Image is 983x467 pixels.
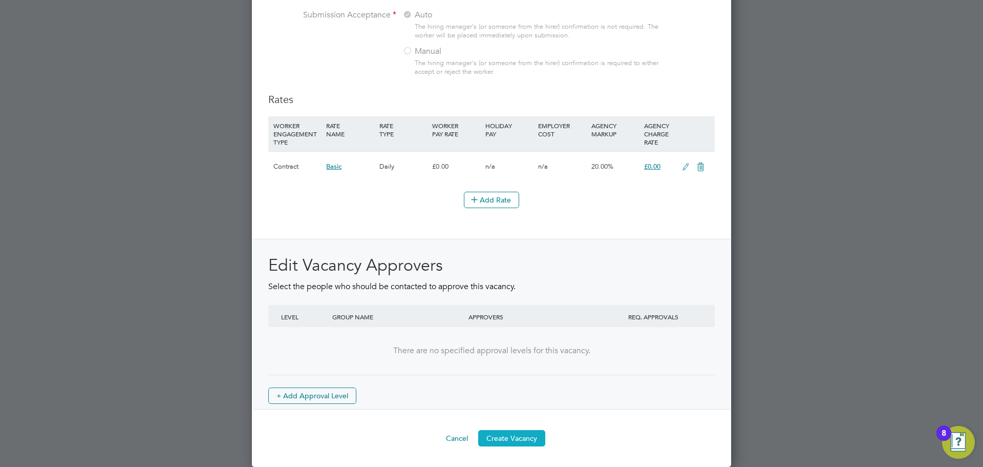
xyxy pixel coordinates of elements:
[415,59,664,76] div: The hiring manager's (or someone from the hirer) confirmation is required to either accept or rej...
[271,116,324,151] div: WORKER ENGAGEMENT TYPE
[536,116,588,143] div: EMPLOYER COST
[485,162,495,171] span: n/a
[642,116,677,151] div: AGENCY CHARGE RATE
[268,10,396,21] label: Submission Acceptance
[591,162,613,171] span: 20.00%
[430,116,482,143] div: WORKER PAY RATE
[326,162,341,171] span: Basic
[271,152,324,181] div: Contract
[644,162,660,171] span: £0.00
[402,10,530,21] label: Auto
[268,281,516,292] span: Select the people who should be contacted to approve this vacancy.
[324,116,376,143] div: RATE NAME
[466,305,602,329] div: APPROVERS
[415,23,664,40] div: The hiring manager's (or someone from the hirer) confirmation is not required. The worker will be...
[377,152,430,181] div: Daily
[438,430,476,446] button: Cancel
[589,116,642,143] div: AGENCY MARKUP
[377,116,430,143] div: RATE TYPE
[268,388,356,404] button: + Add Approval Level
[602,305,704,329] div: REQ. APPROVALS
[538,162,548,171] span: n/a
[268,255,715,276] h2: Edit Vacancy Approvers
[268,93,715,106] h3: Rates
[402,46,530,57] label: Manual
[330,305,466,329] div: GROUP NAME
[464,192,519,208] button: Add Rate
[279,346,704,356] div: There are no specified approval levels for this vacancy.
[430,152,482,181] div: £0.00
[483,116,536,143] div: HOLIDAY PAY
[279,305,330,329] div: LEVEL
[942,433,946,446] div: 8
[942,426,975,459] button: Open Resource Center, 8 new notifications
[478,430,545,446] button: Create Vacancy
